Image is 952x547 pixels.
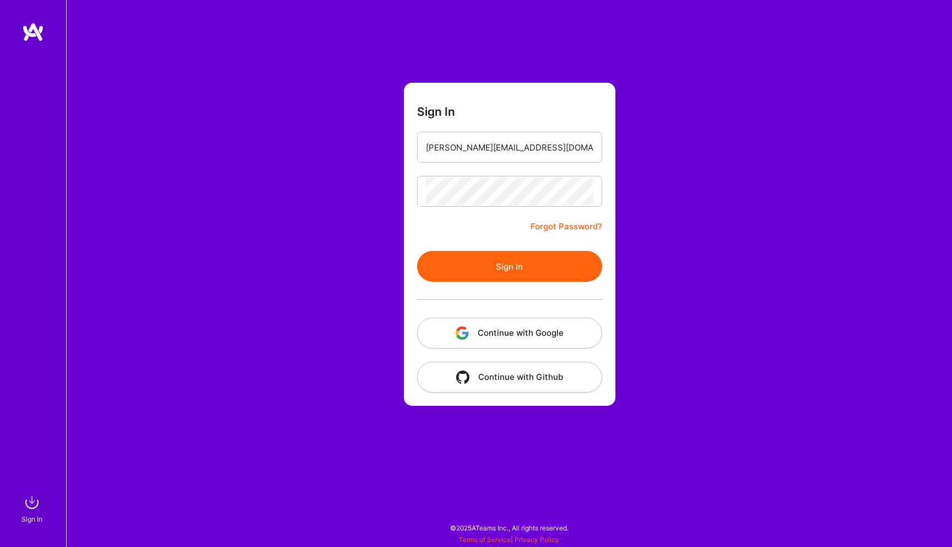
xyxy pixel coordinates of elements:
[426,133,593,162] input: Email...
[456,371,469,384] img: icon
[459,535,559,544] span: |
[21,513,42,525] div: Sign In
[515,535,559,544] a: Privacy Policy
[417,362,602,393] button: Continue with Github
[531,220,602,233] a: Forgot Password?
[22,22,44,42] img: logo
[417,105,455,119] h3: Sign In
[23,491,43,525] a: sign inSign In
[417,318,602,348] button: Continue with Google
[456,326,469,340] img: icon
[66,514,952,541] div: © 2025 ATeams Inc., All rights reserved.
[459,535,511,544] a: Terms of Service
[417,251,602,282] button: Sign In
[21,491,43,513] img: sign in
